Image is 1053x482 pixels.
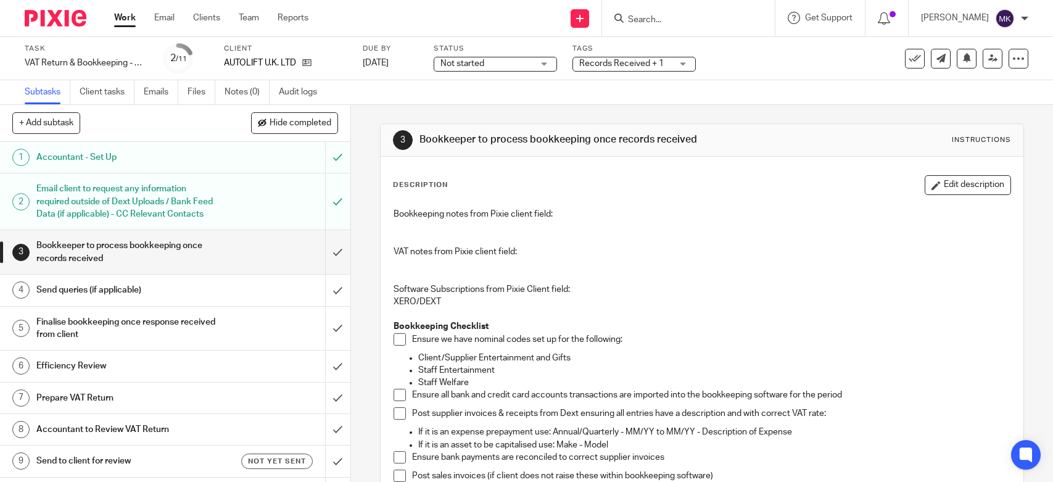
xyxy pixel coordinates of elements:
[154,12,175,24] a: Email
[12,357,30,375] div: 6
[952,135,1011,145] div: Instructions
[418,439,1010,451] p: If it is an asset to be capitalised use: Make - Model
[36,420,221,439] h1: Accountant to Review VAT Return
[394,283,1010,296] p: Software Subscriptions from Pixie Client field:
[394,246,1010,258] p: VAT notes from Pixie client field:
[12,193,30,210] div: 2
[248,456,306,467] span: Not yet sent
[12,320,30,337] div: 5
[440,59,484,68] span: Not started
[572,44,696,54] label: Tags
[418,426,1010,438] p: If it is an expense prepayment use: Annual/Quarterly - MM/YY to MM/YY - Description of Expense
[12,421,30,438] div: 8
[627,15,738,26] input: Search
[193,12,220,24] a: Clients
[36,389,221,407] h1: Prepare VAT Return
[925,175,1011,195] button: Edit description
[419,133,729,146] h1: Bookkeeper to process bookkeeping once records received
[363,44,418,54] label: Due by
[25,10,86,27] img: Pixie
[418,364,1010,376] p: Staff Entertainment
[579,59,664,68] span: Records Received + 1
[224,57,296,69] p: AUTOLIFT U.K. LTD
[412,333,1010,346] p: Ensure we have nominal codes set up for the following:
[36,180,221,223] h1: Email client to request any information required outside of Dext Uploads / Bank Feed Data (if app...
[418,376,1010,389] p: Staff Welfare
[418,352,1010,364] p: Client/Supplier Entertainment and Gifts
[114,12,136,24] a: Work
[80,80,134,104] a: Client tasks
[144,80,178,104] a: Emails
[170,51,187,65] div: 2
[25,80,70,104] a: Subtasks
[36,236,221,268] h1: Bookkeeper to process bookkeeping once records received
[36,452,221,470] h1: Send to client for review
[12,452,30,470] div: 9
[36,357,221,375] h1: Efficiency Review
[251,112,338,133] button: Hide completed
[36,148,221,167] h1: Accountant - Set Up
[176,56,187,62] small: /11
[412,407,1010,420] p: Post supplier invoices & receipts from Dext ensuring all entries have a description and with corr...
[239,12,259,24] a: Team
[394,322,489,331] strong: Bookkeeping Checklist
[36,313,221,344] h1: Finalise bookkeeping once response received from client
[995,9,1015,28] img: svg%3E
[921,12,989,24] p: [PERSON_NAME]
[25,57,148,69] div: VAT Return &amp; Bookkeeping - Quarterly - May - July, 2025
[12,389,30,407] div: 7
[279,80,326,104] a: Audit logs
[12,112,80,133] button: + Add subtask
[278,12,308,24] a: Reports
[434,44,557,54] label: Status
[394,208,1010,220] p: Bookkeeping notes from Pixie client field:
[12,244,30,261] div: 3
[12,281,30,299] div: 4
[394,296,1010,308] p: XERO/DEXT
[412,389,1010,401] p: Ensure all bank and credit card accounts transactions are imported into the bookkeeping software ...
[25,57,148,69] div: VAT Return & Bookkeeping - Quarterly - [DATE] - [DATE]
[270,118,331,128] span: Hide completed
[393,130,413,150] div: 3
[12,149,30,166] div: 1
[412,470,1010,482] p: Post sales invoices (if client does not raise these within bookkeeping software)
[805,14,853,22] span: Get Support
[225,80,270,104] a: Notes (0)
[393,180,448,190] p: Description
[36,281,221,299] h1: Send queries (if applicable)
[25,44,148,54] label: Task
[224,44,347,54] label: Client
[412,451,1010,463] p: Ensure bank payments are reconciled to correct supplier invoices
[363,59,389,67] span: [DATE]
[188,80,215,104] a: Files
